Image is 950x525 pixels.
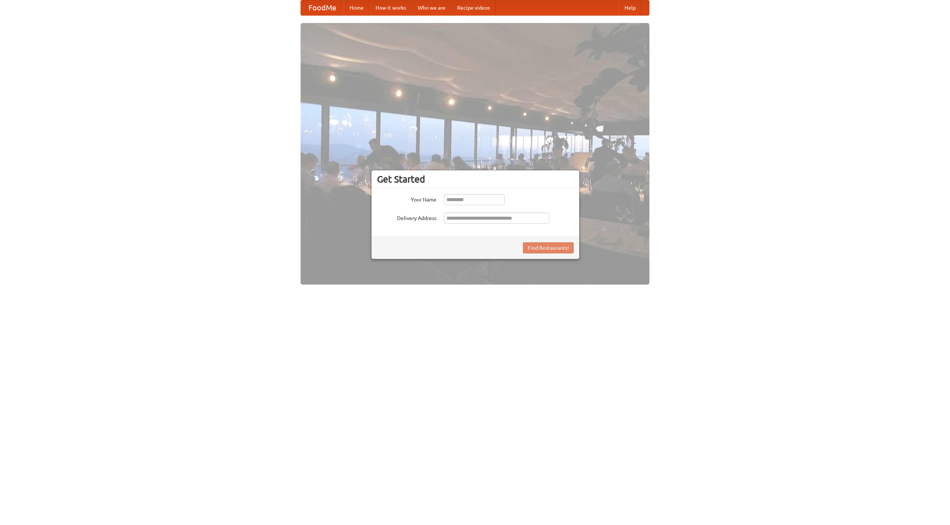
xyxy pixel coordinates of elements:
label: Delivery Address [377,213,436,222]
a: Who we are [412,0,451,15]
a: Help [619,0,642,15]
a: How it works [370,0,412,15]
button: Find Restaurants! [523,242,574,253]
a: FoodMe [301,0,344,15]
a: Recipe videos [451,0,496,15]
h3: Get Started [377,174,574,185]
label: Your Name [377,194,436,203]
a: Home [344,0,370,15]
